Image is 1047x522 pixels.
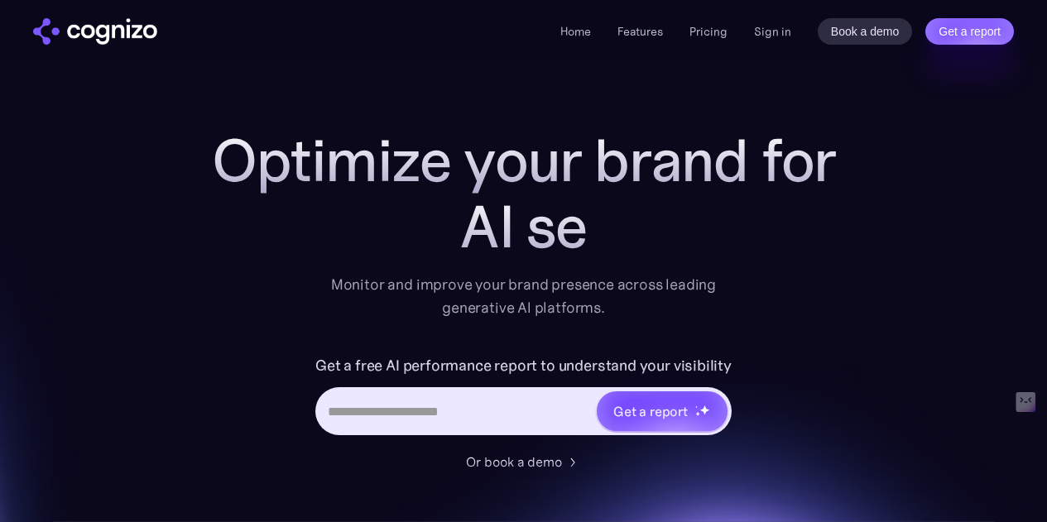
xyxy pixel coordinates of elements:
[466,452,562,472] div: Or book a demo
[560,24,591,39] a: Home
[315,352,732,443] form: Hero URL Input Form
[595,390,729,433] a: Get a reportstarstarstar
[754,22,791,41] a: Sign in
[33,18,157,45] img: cognizo logo
[925,18,1014,45] a: Get a report
[617,24,663,39] a: Features
[33,18,157,45] a: home
[818,18,913,45] a: Book a demo
[695,411,701,417] img: star
[193,194,855,260] div: AI se
[466,452,582,472] a: Or book a demo
[689,24,728,39] a: Pricing
[613,401,688,421] div: Get a report
[699,405,710,415] img: star
[320,273,728,319] div: Monitor and improve your brand presence across leading generative AI platforms.
[315,352,732,379] label: Get a free AI performance report to understand your visibility
[695,405,698,408] img: star
[193,127,855,194] h1: Optimize your brand for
